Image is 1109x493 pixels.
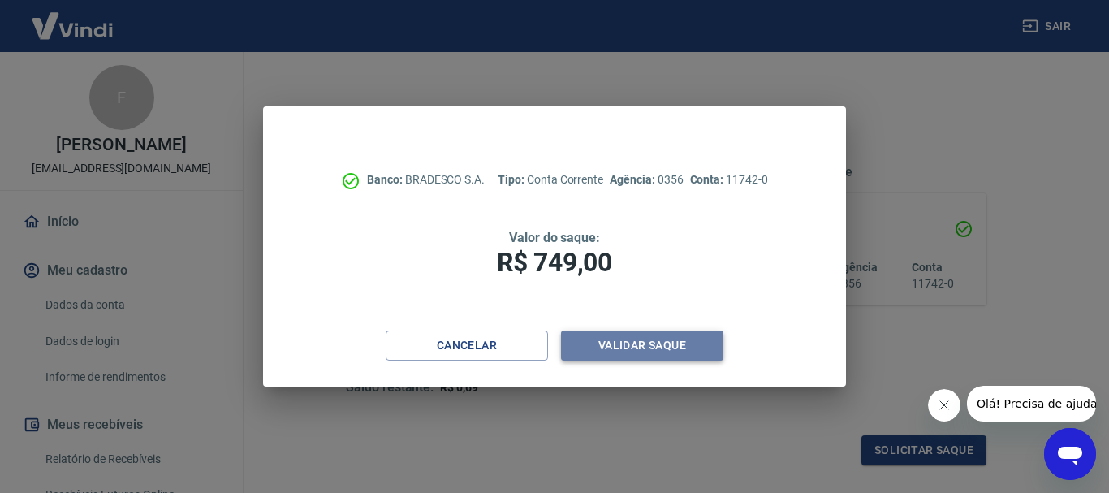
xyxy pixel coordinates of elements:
iframe: Mensagem da empresa [967,386,1096,422]
span: Olá! Precisa de ajuda? [10,11,136,24]
span: Agência: [610,173,658,186]
span: Tipo: [498,173,527,186]
p: 11742-0 [690,171,768,188]
iframe: Fechar mensagem [928,389,960,422]
button: Cancelar [386,331,548,361]
span: Valor do saque: [509,230,600,245]
span: Conta: [690,173,727,186]
span: R$ 749,00 [497,247,612,278]
p: Conta Corrente [498,171,603,188]
button: Validar saque [561,331,723,361]
span: Banco: [367,173,405,186]
iframe: Botão para abrir a janela de mensagens [1044,428,1096,480]
p: BRADESCO S.A. [367,171,485,188]
p: 0356 [610,171,683,188]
